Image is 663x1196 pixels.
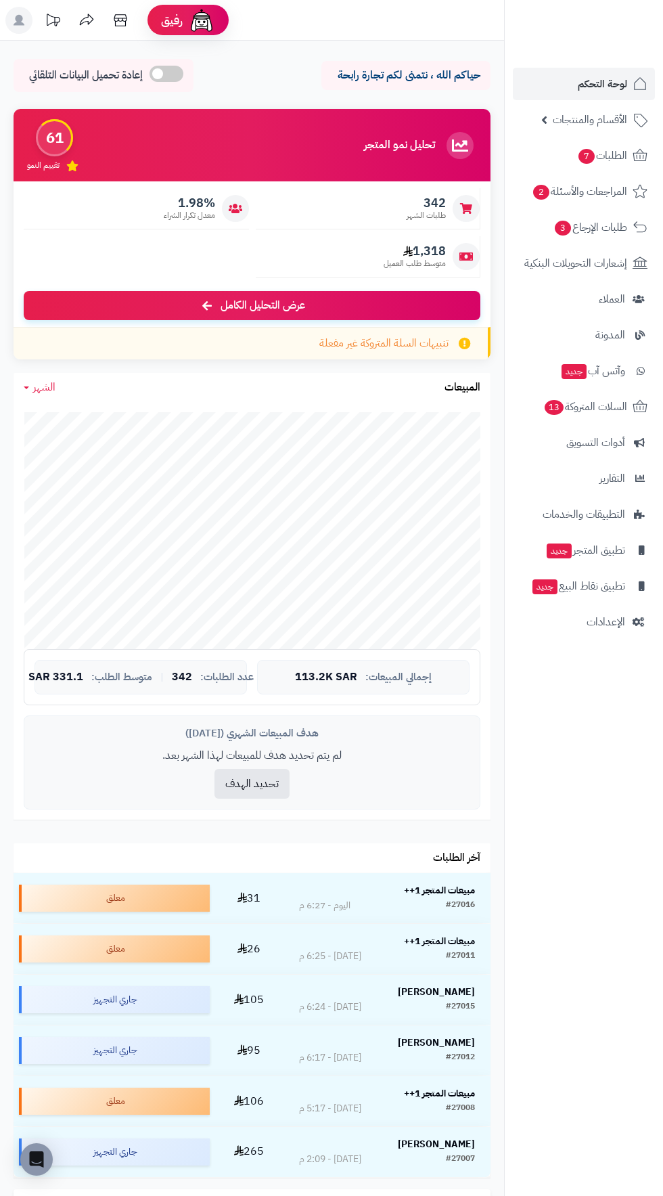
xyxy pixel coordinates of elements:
strong: [PERSON_NAME] [398,1036,475,1050]
span: المراجعات والأسئلة [532,182,627,201]
p: لم يتم تحديد هدف للمبيعات لهذا الشهر بعد. [35,748,470,763]
span: متوسط الطلب: [91,671,152,683]
span: تقييم النمو [27,160,60,171]
a: إشعارات التحويلات البنكية [513,247,655,280]
div: هدف المبيعات الشهري ([DATE]) [35,726,470,740]
div: [DATE] - 6:24 م [299,1000,361,1014]
a: الطلبات7 [513,139,655,172]
span: إجمالي المبيعات: [365,671,432,683]
a: الشهر [24,380,55,395]
td: 31 [215,873,283,923]
span: جديد [532,579,557,594]
a: المراجعات والأسئلة2 [513,175,655,208]
div: [DATE] - 5:17 م [299,1102,361,1115]
span: إشعارات التحويلات البنكية [524,254,627,273]
div: [DATE] - 6:25 م [299,950,361,963]
span: الأقسام والمنتجات [553,110,627,129]
div: معلق [19,1088,210,1115]
span: تنبيهات السلة المتروكة غير مفعلة [319,336,449,351]
span: 1,318 [384,244,446,259]
div: جاري التجهيز [19,1037,210,1064]
span: عرض التحليل الكامل [221,298,305,313]
td: 26 [215,924,283,974]
span: طلبات الشهر [407,210,446,221]
td: 95 [215,1025,283,1076]
td: 105 [215,975,283,1025]
div: #27012 [446,1051,475,1065]
a: السلات المتروكة13 [513,391,655,423]
span: وآتس آب [560,361,625,380]
a: عرض التحليل الكامل [24,291,480,320]
a: الإعدادات [513,606,655,638]
div: [DATE] - 6:17 م [299,1051,361,1065]
span: 7 [578,149,595,164]
div: [DATE] - 2:09 م [299,1153,361,1166]
div: معلق [19,885,210,912]
div: اليوم - 6:27 م [299,899,350,912]
span: 113.2K SAR [295,671,357,684]
div: جاري التجهيز [19,986,210,1013]
div: #27011 [446,950,475,963]
a: العملاء [513,283,655,315]
span: 13 [545,400,564,415]
span: التقارير [599,469,625,488]
strong: مبيعات المتجر 1++ [404,934,475,948]
td: 106 [215,1076,283,1126]
span: المدونة [595,326,625,345]
span: التطبيقات والخدمات [543,505,625,524]
span: لوحة التحكم [578,74,627,93]
div: #27016 [446,899,475,912]
a: لوحة التحكم [513,68,655,100]
p: حياكم الله ، نتمنى لكم تجارة رابحة [331,68,480,83]
img: ai-face.png [188,7,215,34]
span: السلات المتروكة [543,397,627,416]
div: جاري التجهيز [19,1138,210,1166]
span: 2 [533,185,549,200]
div: #27015 [446,1000,475,1014]
a: المدونة [513,319,655,351]
div: معلق [19,935,210,962]
a: تحديثات المنصة [36,7,70,37]
span: الطلبات [577,146,627,165]
span: 342 [172,671,192,684]
span: 331.1 SAR [28,671,83,684]
span: 3 [555,221,571,236]
h3: آخر الطلبات [433,852,480,864]
span: عدد الطلبات: [200,671,254,683]
span: | [160,672,164,682]
a: أدوات التسويق [513,426,655,459]
div: #27007 [446,1153,475,1166]
a: طلبات الإرجاع3 [513,211,655,244]
span: تطبيق نقاط البيع [531,577,625,596]
span: رفيق [161,12,183,28]
a: التطبيقات والخدمات [513,498,655,531]
div: Open Intercom Messenger [20,1143,53,1176]
span: 342 [407,196,446,211]
a: تطبيق المتجرجديد [513,534,655,567]
span: متوسط طلب العميل [384,258,446,269]
h3: تحليل نمو المتجر [364,139,435,152]
img: logo-2.png [571,37,650,65]
span: جديد [547,544,572,558]
span: معدل تكرار الشراء [164,210,215,221]
span: العملاء [599,290,625,309]
a: وآتس آبجديد [513,355,655,387]
a: التقارير [513,462,655,495]
span: الشهر [33,379,55,395]
strong: [PERSON_NAME] [398,1137,475,1151]
strong: مبيعات المتجر 1++ [404,1086,475,1101]
button: تحديد الهدف [214,769,290,799]
span: الإعدادات [587,613,625,632]
span: إعادة تحميل البيانات التلقائي [29,68,143,83]
span: أدوات التسويق [566,433,625,452]
td: 265 [215,1127,283,1177]
a: تطبيق نقاط البيعجديد [513,570,655,602]
span: جديد [562,364,587,379]
span: 1.98% [164,196,215,211]
div: #27008 [446,1102,475,1115]
h3: المبيعات [444,382,480,394]
span: طلبات الإرجاع [553,218,627,237]
span: تطبيق المتجر [545,541,625,560]
strong: مبيعات المتجر 1++ [404,883,475,898]
strong: [PERSON_NAME] [398,985,475,999]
